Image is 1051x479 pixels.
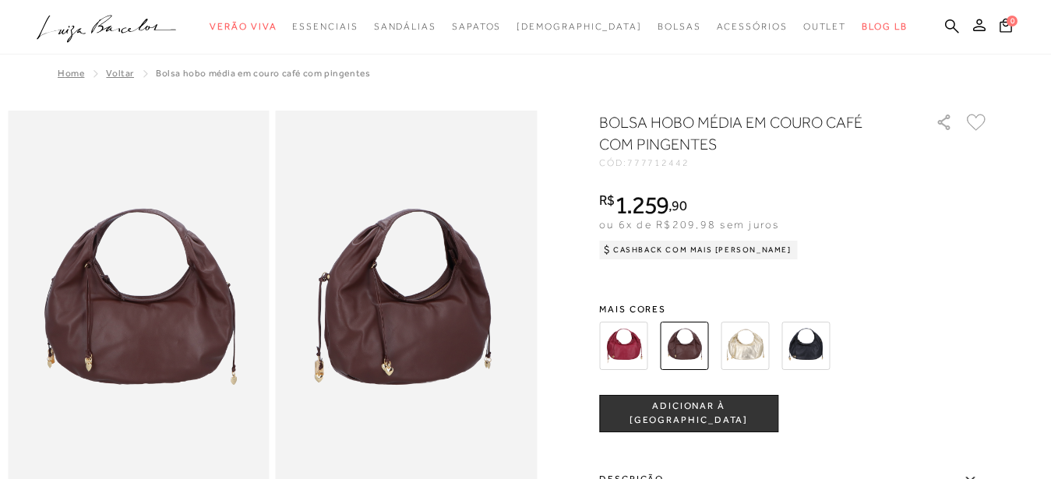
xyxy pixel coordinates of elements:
img: BOLSA HOBO MÉDIA EM COURO METALIZADO OURO COM PINGENTES [721,322,769,370]
span: Acessórios [717,21,788,32]
span: Mais cores [599,305,989,314]
span: ADICIONAR À [GEOGRAPHIC_DATA] [600,400,778,427]
button: 0 [995,17,1017,38]
span: Bolsas [658,21,701,32]
a: Home [58,68,84,79]
h1: BOLSA HOBO MÉDIA EM COURO CAFÉ COM PINGENTES [599,111,891,155]
img: BOLSA HOBO MÉDIA EM COURO PRETO COM PINGENTES [781,322,830,370]
span: 90 [672,197,686,213]
span: Outlet [803,21,847,32]
a: BLOG LB [862,12,907,41]
a: categoryNavScreenReaderText [658,12,701,41]
span: Sandálias [374,21,436,32]
button: ADICIONAR À [GEOGRAPHIC_DATA] [599,395,778,432]
i: R$ [599,193,615,207]
a: categoryNavScreenReaderText [292,12,358,41]
a: noSubCategoriesText [517,12,642,41]
span: ou 6x de R$209,98 sem juros [599,218,779,231]
span: 0 [1007,16,1017,26]
img: BOLSA HOBO MÉDIA EM COURO AMEIXA COM PINGENTES [599,322,647,370]
div: Cashback com Mais [PERSON_NAME] [599,241,798,259]
span: [DEMOGRAPHIC_DATA] [517,21,642,32]
span: Verão Viva [210,21,277,32]
span: BLOG LB [862,21,907,32]
a: categoryNavScreenReaderText [210,12,277,41]
img: BOLSA HOBO MÉDIA EM COURO CAFÉ COM PINGENTES [660,322,708,370]
a: categoryNavScreenReaderText [803,12,847,41]
a: categoryNavScreenReaderText [374,12,436,41]
a: categoryNavScreenReaderText [717,12,788,41]
a: Voltar [106,68,134,79]
span: Sapatos [452,21,501,32]
span: BOLSA HOBO MÉDIA EM COURO CAFÉ COM PINGENTES [156,68,370,79]
div: CÓD: [599,158,911,167]
i: , [668,199,686,213]
a: categoryNavScreenReaderText [452,12,501,41]
span: 1.259 [615,191,669,219]
span: Essenciais [292,21,358,32]
span: 777712442 [627,157,689,168]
